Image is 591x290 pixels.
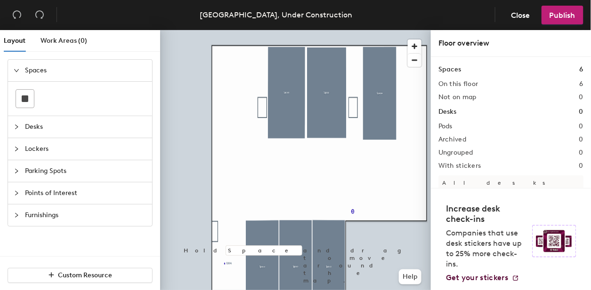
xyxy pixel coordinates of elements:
p: All desks need to be in a pod before saving [438,175,583,220]
img: Sticker logo [533,225,576,257]
span: Custom Resource [58,271,113,279]
h4: Increase desk check-ins [446,204,527,224]
h2: Pods [438,123,453,130]
span: collapsed [14,168,19,174]
button: Publish [542,6,583,24]
h2: 0 [579,123,583,130]
button: Undo (⌘ + Z) [8,6,26,24]
button: Custom Resource [8,268,153,283]
span: Publish [550,11,575,20]
span: Parking Spots [25,160,146,182]
button: Close [503,6,538,24]
h1: 0 [579,107,583,117]
span: collapsed [14,146,19,152]
h2: 0 [579,94,583,101]
div: Floor overview [438,38,583,49]
h2: 0 [579,149,583,157]
h2: With stickers [438,162,481,170]
span: Points of Interest [25,182,146,204]
span: expanded [14,68,19,73]
span: Desks [25,116,146,138]
p: Companies that use desk stickers have up to 25% more check-ins. [446,228,527,269]
h1: Spaces [438,64,461,75]
span: Close [511,11,530,20]
button: Help [399,269,421,284]
span: Spaces [25,60,146,81]
span: collapsed [14,212,19,218]
h1: Desks [438,107,456,117]
h2: 6 [580,80,583,88]
span: Get your stickers [446,273,508,282]
h2: 0 [579,136,583,143]
a: Get your stickers [446,273,519,282]
h2: 0 [579,162,583,170]
h2: Ungrouped [438,149,473,157]
span: Furnishings [25,204,146,226]
div: [GEOGRAPHIC_DATA], Under Construction [200,9,352,21]
span: collapsed [14,124,19,130]
span: Work Areas (0) [40,37,87,45]
span: Layout [4,37,25,45]
button: Redo (⌘ + ⇧ + Z) [30,6,49,24]
span: Lockers [25,138,146,160]
span: collapsed [14,190,19,196]
h2: Not on map [438,94,477,101]
h2: Archived [438,136,466,143]
span: undo [12,10,22,19]
h1: 6 [580,64,583,75]
h2: On this floor [438,80,478,88]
